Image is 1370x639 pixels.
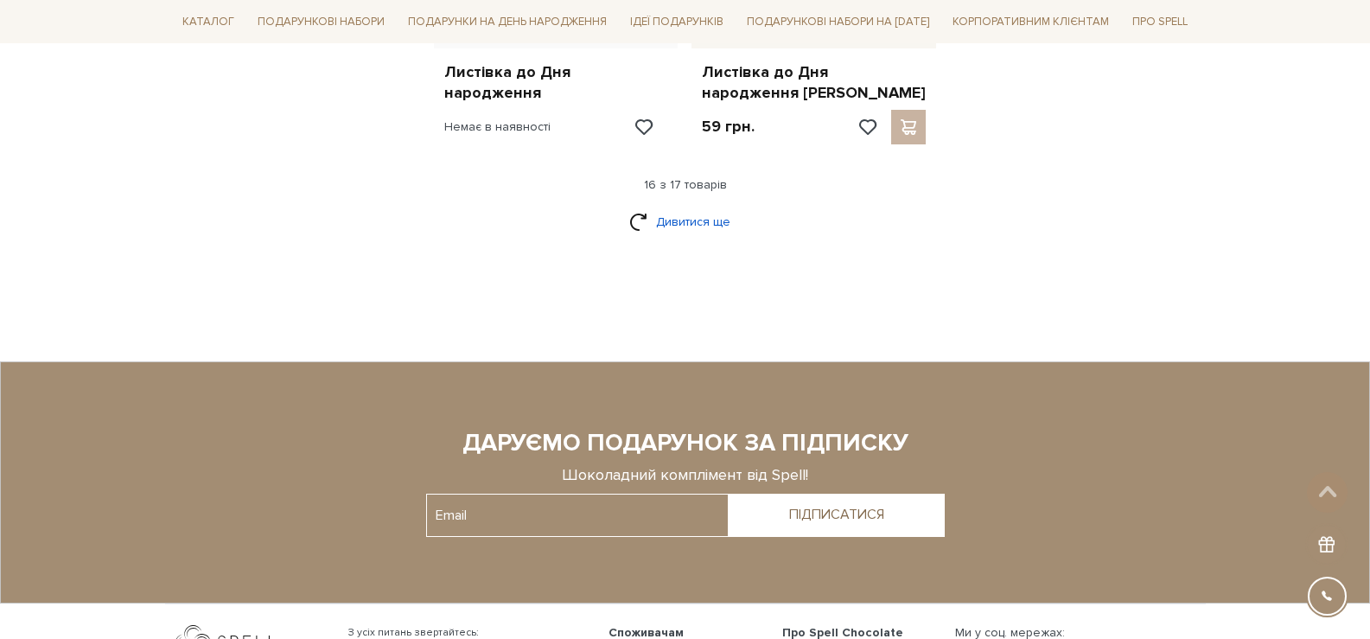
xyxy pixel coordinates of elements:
a: Подарунки на День народження [401,9,614,35]
a: Подарункові набори [251,9,392,35]
div: Немає в наявності [444,110,551,144]
div: 16 з 17 товарів [169,177,1202,193]
a: Дивитися ще [629,207,742,237]
a: Подарункові набори на [DATE] [740,7,936,36]
a: Про Spell [1125,9,1195,35]
p: 59 грн. [702,117,755,137]
a: Ідеї подарунків [623,9,730,35]
a: Корпоративним клієнтам [946,7,1116,36]
a: Листівка до Дня народження [444,62,668,103]
a: Каталог [175,9,241,35]
a: Листівка до Дня народження [PERSON_NAME] [702,62,926,103]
